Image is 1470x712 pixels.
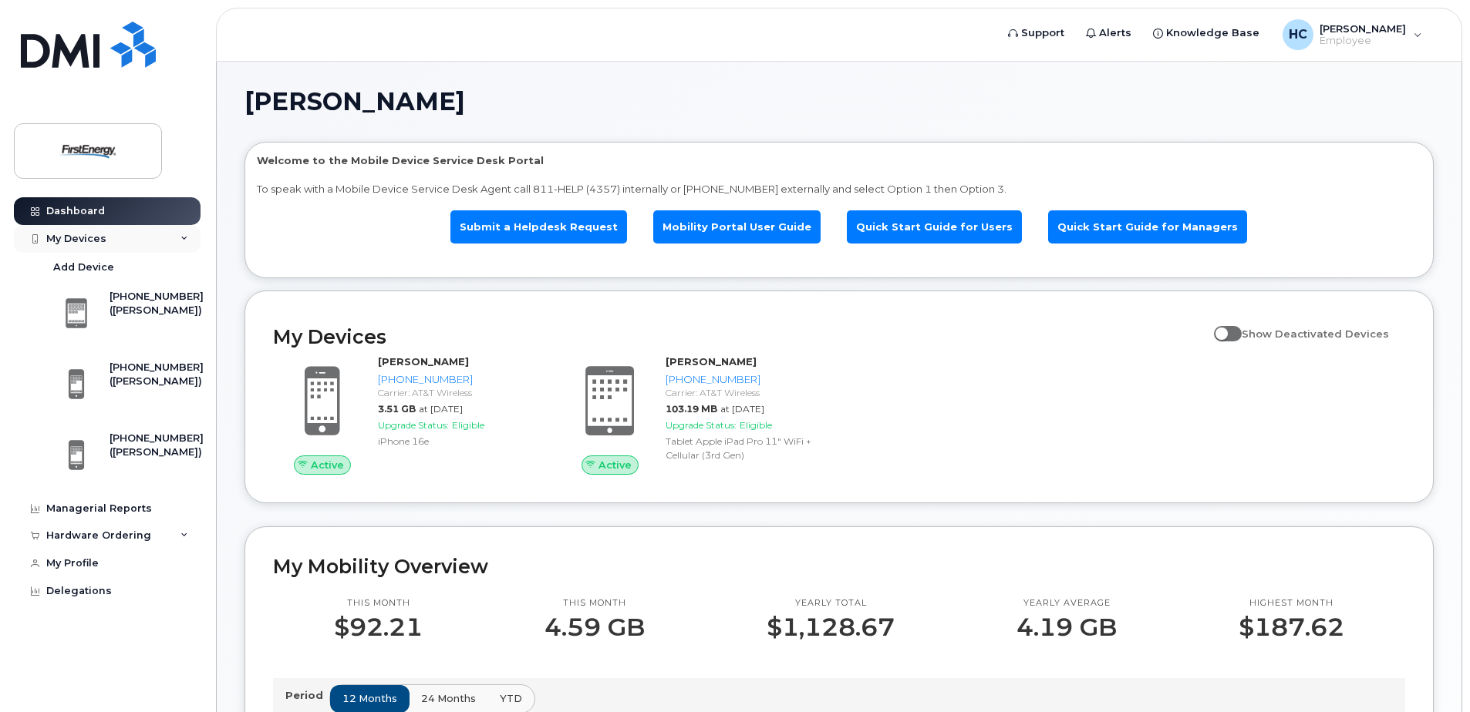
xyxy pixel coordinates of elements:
[378,435,536,448] div: iPhone 16e
[720,403,764,415] span: at [DATE]
[450,210,627,243] a: Submit a Helpdesk Request
[273,555,1405,578] h2: My Mobility Overview
[561,354,830,475] a: Active[PERSON_NAME][PHONE_NUMBER]Carrier: AT&T Wireless103.19 MBat [DATE]Upgrade Status:EligibleT...
[500,691,522,706] span: YTD
[740,419,772,431] span: Eligible
[311,458,344,472] span: Active
[257,182,1421,196] p: To speak with a Mobile Device Service Desk Agent call 811-HELP (4357) internally or [PHONE_NUMBER...
[545,613,645,641] p: 4.59 GB
[666,372,824,387] div: [PHONE_NUMBER]
[244,90,465,113] span: [PERSON_NAME]
[378,372,536,387] div: [PHONE_NUMBER]
[767,613,895,641] p: $1,128.67
[273,325,1206,348] h2: My Devices
[452,419,484,431] span: Eligible
[1017,613,1117,641] p: 4.19 GB
[257,153,1421,168] p: Welcome to the Mobile Device Service Desk Portal
[334,597,423,610] p: This month
[545,597,645,610] p: This month
[1239,613,1344,641] p: $187.62
[767,597,895,610] p: Yearly total
[273,354,542,475] a: Active[PERSON_NAME][PHONE_NUMBER]Carrier: AT&T Wireless3.51 GBat [DATE]Upgrade Status:EligibleiPh...
[1403,645,1458,700] iframe: Messenger Launcher
[1214,319,1226,331] input: Show Deactivated Devices
[598,458,632,472] span: Active
[378,355,469,368] strong: [PERSON_NAME]
[421,691,476,706] span: 24 months
[1048,210,1247,243] a: Quick Start Guide for Managers
[378,419,449,431] span: Upgrade Status:
[334,613,423,641] p: $92.21
[1242,327,1389,340] span: Show Deactivated Devices
[378,403,416,415] span: 3.51 GB
[666,386,824,399] div: Carrier: AT&T Wireless
[285,688,329,703] p: Period
[653,210,821,243] a: Mobility Portal User Guide
[378,386,536,399] div: Carrier: AT&T Wireless
[666,403,717,415] span: 103.19 MB
[666,419,737,431] span: Upgrade Status:
[1239,597,1344,610] p: Highest month
[419,403,463,415] span: at [DATE]
[666,355,757,368] strong: [PERSON_NAME]
[847,210,1022,243] a: Quick Start Guide for Users
[1017,597,1117,610] p: Yearly average
[666,435,824,461] div: Tablet Apple iPad Pro 11" WiFi + Cellular (3rd Gen)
